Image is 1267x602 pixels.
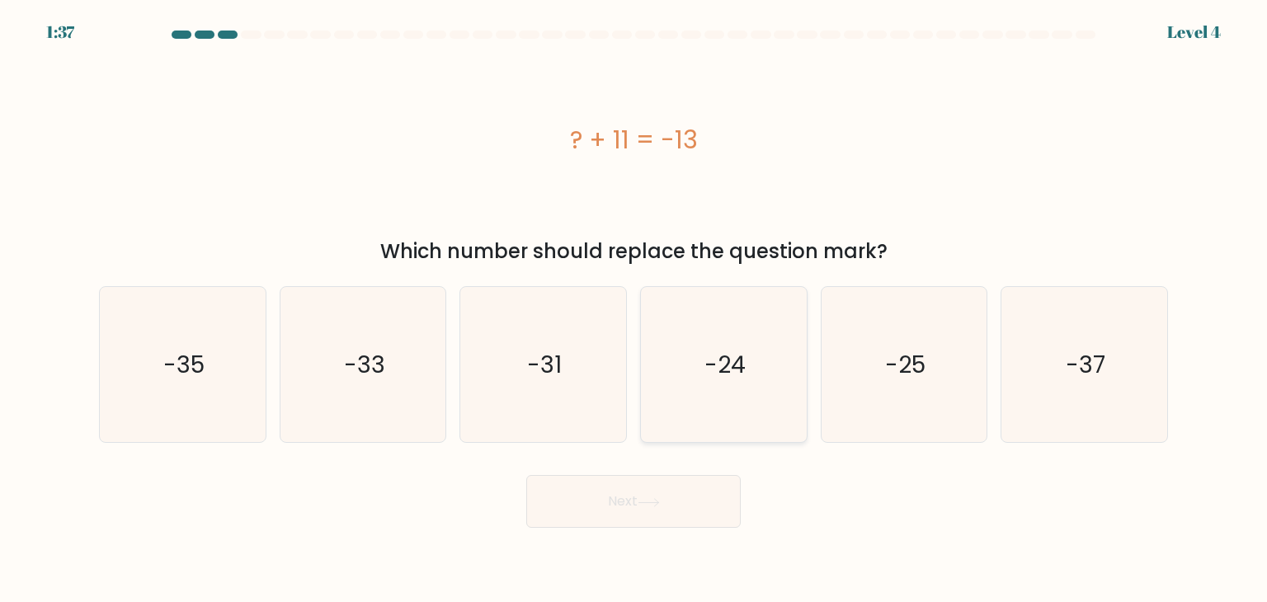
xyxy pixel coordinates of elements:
[704,348,746,381] text: -24
[1066,348,1105,381] text: -37
[344,348,385,381] text: -33
[528,348,563,381] text: -31
[109,237,1158,266] div: Which number should replace the question mark?
[99,121,1168,158] div: ? + 11 = -13
[885,348,926,381] text: -25
[1167,20,1221,45] div: Level 4
[46,20,74,45] div: 1:37
[526,475,741,528] button: Next
[163,348,205,381] text: -35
